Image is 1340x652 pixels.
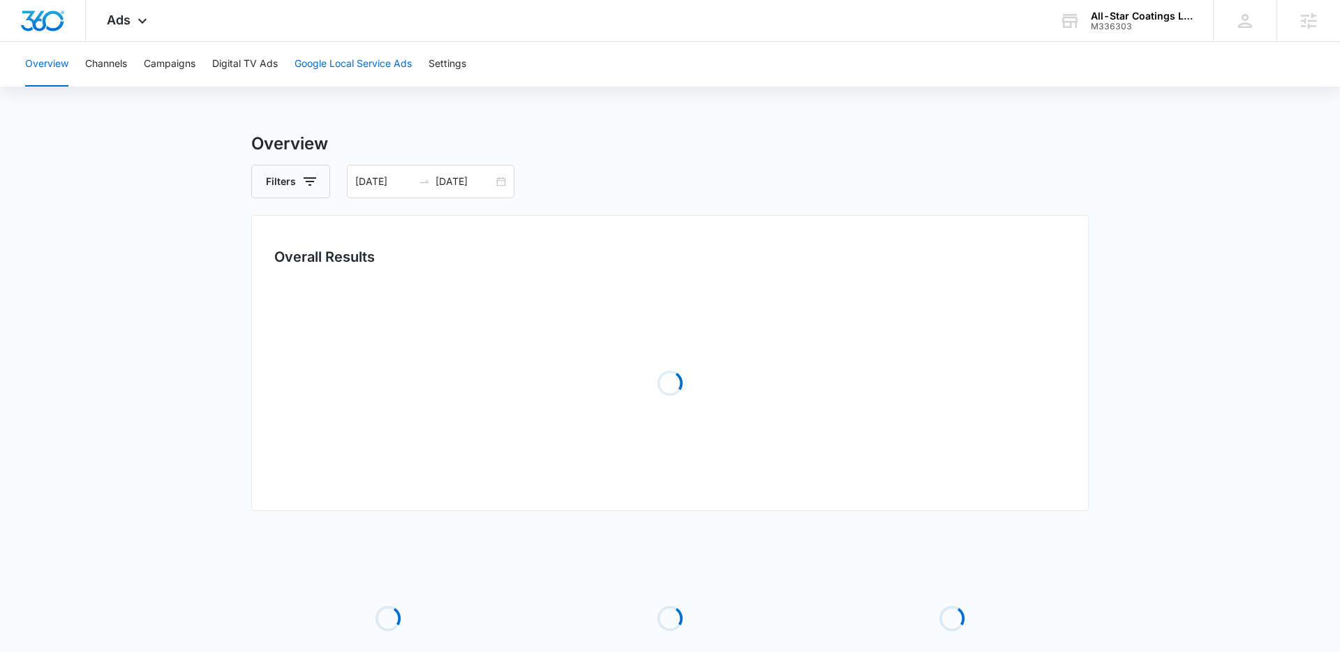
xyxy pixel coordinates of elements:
[251,131,1089,156] h3: Overview
[144,42,195,87] button: Campaigns
[251,165,330,198] button: Filters
[85,42,127,87] button: Channels
[274,246,375,267] h3: Overall Results
[25,42,68,87] button: Overview
[355,174,413,189] input: Start date
[435,174,493,189] input: End date
[212,42,278,87] button: Digital TV Ads
[419,176,430,187] span: to
[429,42,466,87] button: Settings
[419,176,430,187] span: swap-right
[1091,22,1193,31] div: account id
[295,42,412,87] button: Google Local Service Ads
[107,13,131,27] span: Ads
[1091,10,1193,22] div: account name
